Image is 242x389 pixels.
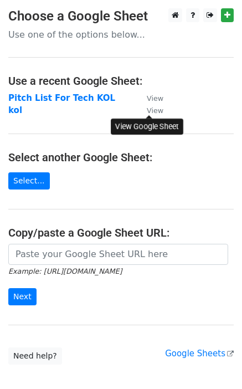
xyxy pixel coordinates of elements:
h4: Select another Google Sheet: [8,151,234,164]
small: Example: [URL][DOMAIN_NAME] [8,267,122,275]
h4: Copy/paste a Google Sheet URL: [8,226,234,239]
h4: Use a recent Google Sheet: [8,74,234,88]
a: View [136,105,163,115]
small: View [147,94,163,103]
small: View [147,106,163,115]
input: Next [8,288,37,305]
a: Pitch List For Tech KOL [8,93,115,103]
a: Google Sheets [165,349,234,359]
a: Need help? [8,347,62,365]
h3: Choose a Google Sheet [8,8,234,24]
a: kol [8,105,22,115]
div: View Google Sheet [111,119,183,135]
input: Paste your Google Sheet URL here [8,244,228,265]
a: Select... [8,172,50,190]
a: View [136,93,163,103]
p: Use one of the options below... [8,29,234,40]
